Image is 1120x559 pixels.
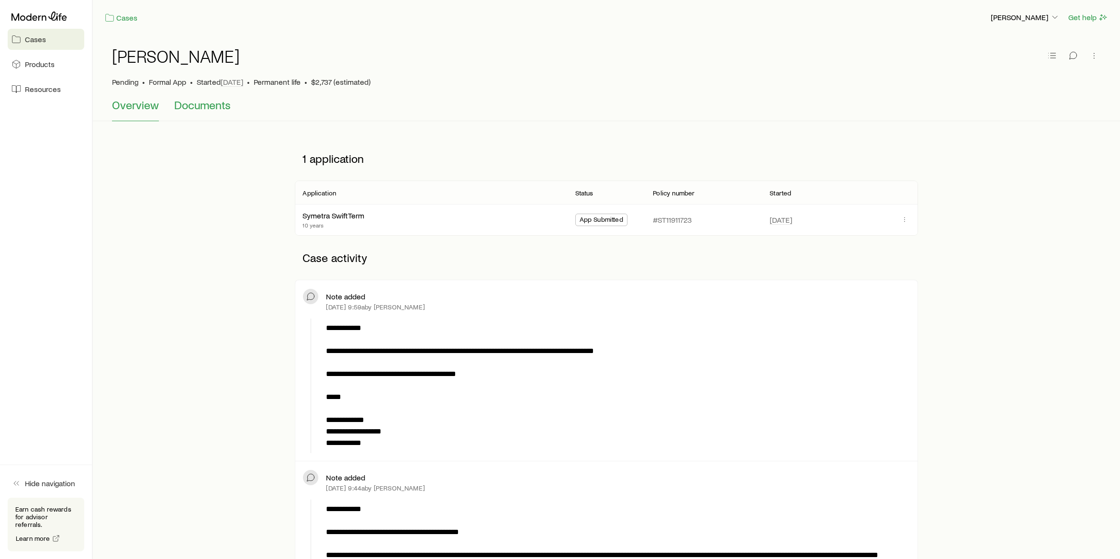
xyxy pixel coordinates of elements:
p: Started [197,77,243,87]
span: Formal App [149,77,186,87]
a: Symetra SwiftTerm [302,211,364,220]
span: $2,737 (estimated) [311,77,370,87]
p: [DATE] 9:44a by [PERSON_NAME] [326,484,425,492]
p: Earn cash rewards for advisor referrals. [15,505,77,528]
p: Started [770,189,791,197]
p: Case activity [295,243,918,272]
button: Hide navigation [8,473,84,494]
h1: [PERSON_NAME] [112,46,240,66]
p: Note added [326,292,365,301]
p: 10 years [302,221,364,229]
span: • [190,77,193,87]
p: Pending [112,77,138,87]
span: App Submitted [580,216,623,226]
p: Application [302,189,336,197]
span: Cases [25,34,46,44]
div: Case details tabs [112,98,1101,121]
a: Cases [104,12,138,23]
p: Note added [326,473,365,482]
button: Get help [1068,12,1109,23]
a: Cases [8,29,84,50]
span: [DATE] [770,215,792,225]
span: • [142,77,145,87]
span: Documents [174,98,231,112]
a: Resources [8,79,84,100]
span: • [247,77,250,87]
p: [PERSON_NAME] [991,12,1060,22]
span: Hide navigation [25,479,75,488]
span: • [304,77,307,87]
span: Permanent life [254,77,301,87]
p: Status [575,189,594,197]
button: [PERSON_NAME] [990,12,1060,23]
div: Symetra SwiftTerm [302,211,364,221]
span: Overview [112,98,159,112]
span: [DATE] [221,77,243,87]
span: Resources [25,84,61,94]
div: Earn cash rewards for advisor referrals.Learn more [8,498,84,551]
p: #ST11911723 [653,215,692,225]
p: 1 application [295,144,918,173]
p: [DATE] 9:59a by [PERSON_NAME] [326,303,425,311]
p: Policy number [653,189,694,197]
span: Products [25,59,55,69]
span: Learn more [16,535,50,542]
a: Products [8,54,84,75]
